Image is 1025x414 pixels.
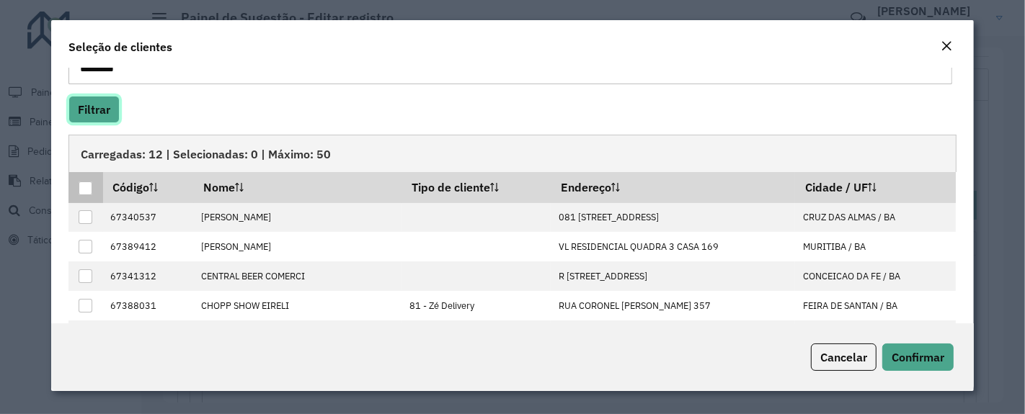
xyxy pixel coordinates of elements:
td: FEIRA DE SANTAN / BA [795,291,956,320]
td: CENTRAL BEER COMERCI [194,261,402,291]
td: MURITIBA / BA [795,232,956,261]
td: R [STREET_ADDRESS][PERSON_NAME] [551,320,795,350]
td: 67340537 [103,203,194,233]
td: 67341312 [103,261,194,291]
button: Filtrar [68,96,120,123]
button: Close [936,37,957,56]
th: Cidade / UF [795,172,956,202]
th: Endereço [551,172,795,202]
th: Tipo de cliente [401,172,551,202]
em: Fechar [941,40,952,52]
td: CONCEICAO DA FE / BA [795,261,956,291]
span: Cancelar [820,350,867,364]
td: CRUZ DAS ALMAS / BA [795,320,956,350]
td: 81 - Zé Delivery [401,320,551,350]
td: [PERSON_NAME] [194,203,402,233]
td: 67389412 [103,232,194,261]
div: Carregadas: 12 | Selecionadas: 0 | Máximo: 50 [68,135,957,172]
td: DISK REG COMERCIAL D [194,320,402,350]
th: Código [103,172,194,202]
td: 81 - Zé Delivery [401,291,551,320]
td: RUA CORONEL [PERSON_NAME] 357 [551,291,795,320]
button: Cancelar [811,343,877,371]
td: 67388031 [103,291,194,320]
h4: Seleção de clientes [68,38,172,55]
td: [PERSON_NAME] [194,232,402,261]
td: VL RESIDENCIAL QUADRA 3 CASA 169 [551,232,795,261]
td: R [STREET_ADDRESS] [551,261,795,291]
td: 081 [STREET_ADDRESS] [551,203,795,233]
span: Confirmar [892,350,944,364]
th: Nome [194,172,402,202]
td: 67335959 [103,320,194,350]
td: CRUZ DAS ALMAS / BA [795,203,956,233]
button: Confirmar [882,343,954,371]
td: CHOPP SHOW EIRELI [194,291,402,320]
